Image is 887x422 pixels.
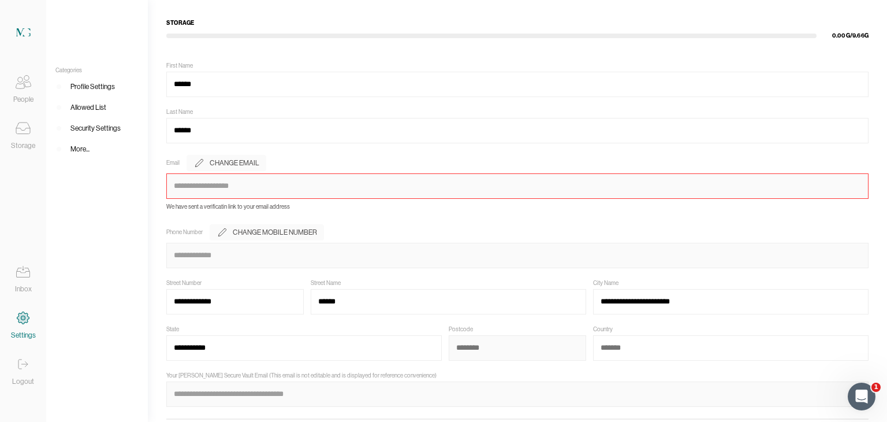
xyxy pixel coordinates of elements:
[187,155,266,171] button: Change Email
[70,102,106,113] div: Allowed List
[166,326,179,333] div: State
[210,157,259,169] div: Change Email
[449,326,473,333] div: Postcode
[871,383,881,392] span: 1
[70,81,115,92] div: Profile Settings
[46,67,148,74] div: Categories
[166,160,180,166] div: Email
[593,326,613,333] div: Country
[15,283,32,295] div: Inbox
[12,376,34,387] div: Logout
[46,76,148,97] a: Profile Settings
[166,18,869,28] div: Storage
[166,372,437,379] div: Your [PERSON_NAME] Secure Vault Email (This email is not editable and is displayed for reference ...
[848,383,875,410] iframe: Intercom live chat
[11,140,35,151] div: Storage
[166,203,290,210] div: We have sent a verificatin link to your email address
[166,109,193,116] div: Last Name
[46,97,148,118] a: Allowed List
[70,143,90,155] div: More...
[817,31,869,40] div: 0.00G/9.66G
[311,280,341,287] div: Street Name
[11,330,36,341] div: Settings
[70,123,121,134] div: Security Settings
[593,280,618,287] div: City Name
[233,227,317,238] div: Change Mobile Number
[46,139,148,160] a: More...
[166,62,193,69] div: First Name
[166,229,203,236] div: Phone Number
[210,224,324,240] button: Change Mobile Number
[13,94,33,105] div: People
[166,280,202,287] div: Street Number
[46,118,148,139] a: Security Settings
